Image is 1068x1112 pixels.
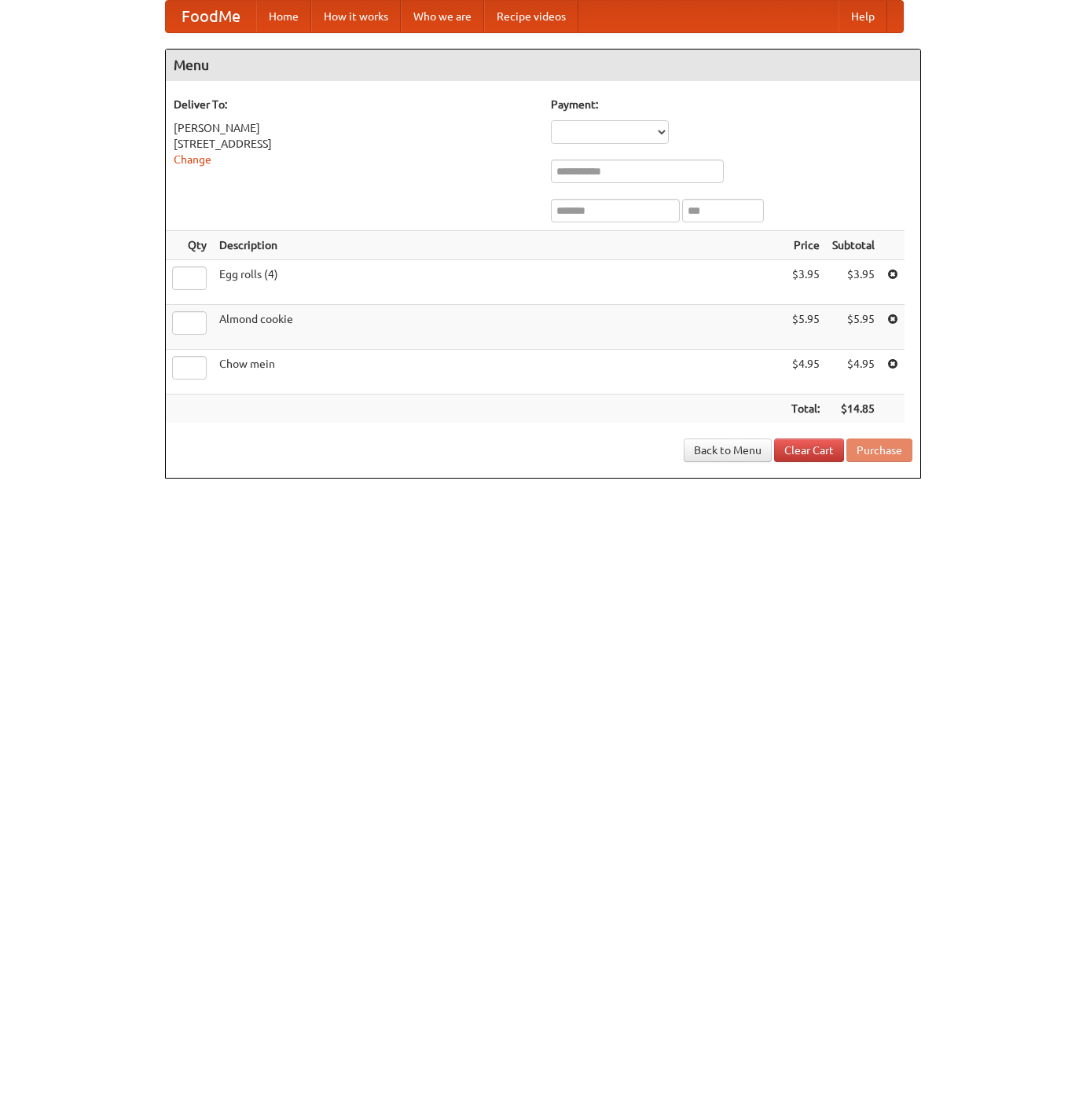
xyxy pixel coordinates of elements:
[166,231,213,260] th: Qty
[166,50,920,81] h4: Menu
[846,439,912,462] button: Purchase
[166,1,256,32] a: FoodMe
[174,120,535,136] div: [PERSON_NAME]
[684,439,772,462] a: Back to Menu
[174,153,211,166] a: Change
[213,305,785,350] td: Almond cookie
[785,231,826,260] th: Price
[826,395,881,424] th: $14.85
[213,260,785,305] td: Egg rolls (4)
[785,305,826,350] td: $5.95
[774,439,844,462] a: Clear Cart
[213,231,785,260] th: Description
[826,305,881,350] td: $5.95
[785,260,826,305] td: $3.95
[839,1,887,32] a: Help
[484,1,578,32] a: Recipe videos
[826,231,881,260] th: Subtotal
[213,350,785,395] td: Chow mein
[174,136,535,152] div: [STREET_ADDRESS]
[174,97,535,112] h5: Deliver To:
[785,395,826,424] th: Total:
[785,350,826,395] td: $4.95
[551,97,912,112] h5: Payment:
[256,1,311,32] a: Home
[311,1,401,32] a: How it works
[401,1,484,32] a: Who we are
[826,260,881,305] td: $3.95
[826,350,881,395] td: $4.95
